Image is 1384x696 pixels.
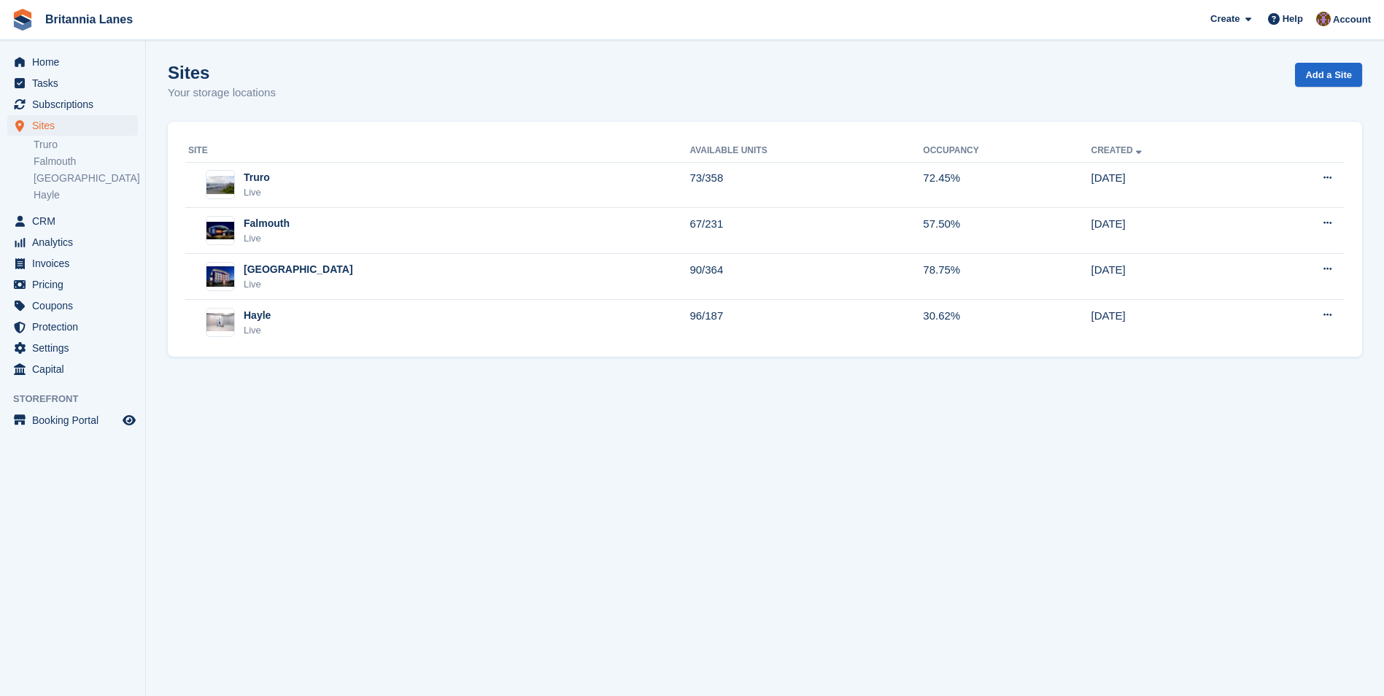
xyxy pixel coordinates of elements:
[206,176,234,194] img: Image of Truro site
[32,94,120,115] span: Subscriptions
[689,300,923,345] td: 96/187
[7,73,138,93] a: menu
[1333,12,1371,27] span: Account
[185,139,689,163] th: Site
[689,162,923,208] td: 73/358
[689,254,923,300] td: 90/364
[13,392,145,406] span: Storefront
[689,208,923,254] td: 67/231
[120,411,138,429] a: Preview store
[1091,162,1252,208] td: [DATE]
[32,274,120,295] span: Pricing
[1091,145,1145,155] a: Created
[32,317,120,337] span: Protection
[39,7,139,31] a: Britannia Lanes
[244,323,271,338] div: Live
[32,211,120,231] span: CRM
[34,155,138,169] a: Falmouth
[206,313,234,332] img: Image of Hayle site
[1316,12,1331,26] img: Andy Collier
[32,410,120,430] span: Booking Portal
[168,63,276,82] h1: Sites
[12,9,34,31] img: stora-icon-8386f47178a22dfd0bd8f6a31ec36ba5ce8667c1dd55bd0f319d3a0aa187defe.svg
[32,232,120,252] span: Analytics
[32,295,120,316] span: Coupons
[168,85,276,101] p: Your storage locations
[7,338,138,358] a: menu
[34,171,138,185] a: [GEOGRAPHIC_DATA]
[244,231,290,246] div: Live
[7,253,138,274] a: menu
[1091,208,1252,254] td: [DATE]
[7,115,138,136] a: menu
[923,162,1091,208] td: 72.45%
[923,254,1091,300] td: 78.75%
[32,253,120,274] span: Invoices
[7,94,138,115] a: menu
[923,139,1091,163] th: Occupancy
[244,277,353,292] div: Live
[34,138,138,152] a: Truro
[32,338,120,358] span: Settings
[1295,63,1362,87] a: Add a Site
[7,232,138,252] a: menu
[244,262,353,277] div: [GEOGRAPHIC_DATA]
[7,211,138,231] a: menu
[7,274,138,295] a: menu
[32,115,120,136] span: Sites
[923,208,1091,254] td: 57.50%
[1210,12,1240,26] span: Create
[206,222,234,239] img: Image of Falmouth site
[7,52,138,72] a: menu
[7,359,138,379] a: menu
[7,317,138,337] a: menu
[244,185,270,200] div: Live
[32,359,120,379] span: Capital
[244,216,290,231] div: Falmouth
[34,188,138,202] a: Hayle
[1091,300,1252,345] td: [DATE]
[923,300,1091,345] td: 30.62%
[689,139,923,163] th: Available Units
[244,170,270,185] div: Truro
[32,52,120,72] span: Home
[7,410,138,430] a: menu
[1091,254,1252,300] td: [DATE]
[7,295,138,316] a: menu
[244,308,271,323] div: Hayle
[32,73,120,93] span: Tasks
[1283,12,1303,26] span: Help
[206,266,234,287] img: Image of Exeter site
